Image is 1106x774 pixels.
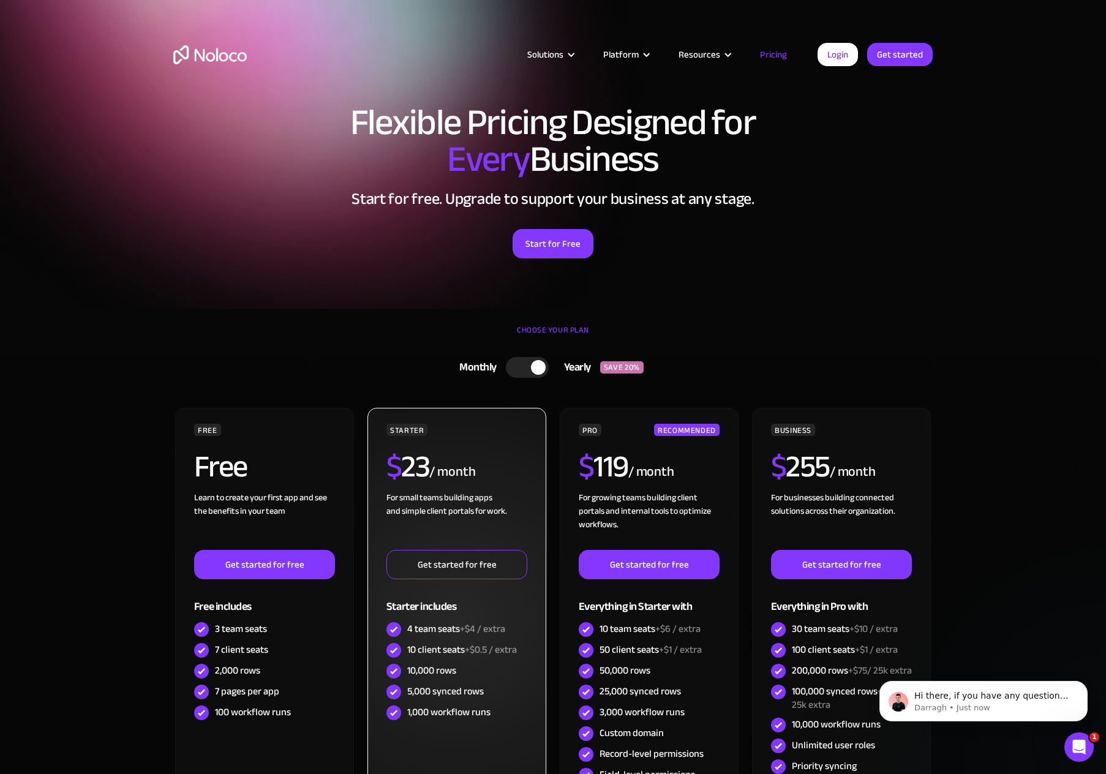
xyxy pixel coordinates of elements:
a: Get started for free [579,550,720,579]
span: $ [386,438,402,495]
div: Priority syncing [792,759,857,773]
div: For businesses building connected solutions across their organization. ‍ [771,491,912,550]
div: 10 team seats [600,622,701,636]
div: CHOOSE YOUR PLAN [173,321,933,351]
div: For small teams building apps and simple client portals for work. ‍ [386,491,527,550]
a: Pricing [745,47,802,62]
div: PRO [579,424,601,436]
span: +$0.5 / extra [465,641,517,659]
div: 50 client seats [600,643,702,656]
div: Record-level permissions [600,747,704,761]
div: Platform [588,47,663,62]
div: 100,000 synced rows [792,685,912,712]
div: SAVE 20% [600,361,644,374]
h2: 255 [771,451,830,482]
div: 2,000 rows [215,664,260,677]
div: 200,000 rows [792,664,912,677]
span: 1 [1089,732,1099,742]
h2: Start for free. Upgrade to support your business at any stage. [173,190,933,208]
span: +$75/ 25k extra [792,682,901,714]
div: 10 client seats [407,643,517,656]
div: 3,000 workflow runs [600,705,685,719]
div: Learn to create your first app and see the benefits in your team ‍ [194,491,335,550]
div: / month [830,462,876,482]
div: 3 team seats [215,622,267,636]
div: 30 team seats [792,622,898,636]
div: Custom domain [600,726,664,740]
a: Get started for free [386,550,527,579]
div: FREE [194,424,221,436]
div: RECOMMENDED [654,424,720,436]
div: Resources [679,47,720,62]
div: 25,000 synced rows [600,685,681,698]
div: 1,000 workflow runs [407,705,491,719]
span: +$75/ 25k extra [848,661,912,680]
h1: Flexible Pricing Designed for Business [173,104,933,178]
span: $ [579,438,594,495]
div: 4 team seats [407,622,505,636]
div: 7 pages per app [215,685,279,698]
div: Everything in Starter with [579,579,720,619]
span: $ [771,438,786,495]
div: Monthly [444,358,506,377]
div: 5,000 synced rows [407,685,484,698]
a: Get started for free [194,550,335,579]
div: Solutions [512,47,588,62]
div: Starter includes [386,579,527,619]
a: Start for Free [513,229,593,258]
div: 50,000 rows [600,664,650,677]
h2: 119 [579,451,628,482]
div: Resources [663,47,745,62]
div: BUSINESS [771,424,815,436]
div: STARTER [386,424,427,436]
div: For growing teams building client portals and internal tools to optimize workflows. [579,491,720,550]
a: home [173,45,247,64]
div: 100 client seats [792,643,898,656]
div: Free includes [194,579,335,619]
span: +$1 / extra [855,641,898,659]
a: Get started for free [771,550,912,579]
a: Get started [867,43,933,66]
span: +$10 / extra [849,620,898,638]
span: +$1 / extra [659,641,702,659]
div: Unlimited user roles [792,738,875,752]
div: 10,000 workflow runs [792,718,881,731]
div: Yearly [549,358,600,377]
div: Solutions [527,47,563,62]
span: +$4 / extra [460,620,505,638]
iframe: Intercom notifications message [861,655,1106,741]
iframe: Intercom live chat [1064,732,1094,762]
div: Everything in Pro with [771,579,912,619]
div: 100 workflow runs [215,705,291,719]
span: Every [447,125,530,193]
h2: Free [194,451,247,482]
div: / month [628,462,674,482]
h2: 23 [386,451,430,482]
div: 10,000 rows [407,664,456,677]
div: 7 client seats [215,643,268,656]
div: / month [429,462,475,482]
span: +$6 / extra [655,620,701,638]
div: Platform [603,47,639,62]
a: Login [818,43,858,66]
